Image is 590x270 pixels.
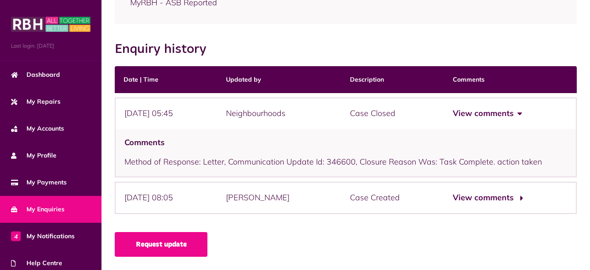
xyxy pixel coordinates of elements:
[11,205,64,214] span: My Enquiries
[11,97,60,106] span: My Repairs
[341,66,444,93] th: Description
[217,66,341,93] th: Updated by
[11,178,67,187] span: My Payments
[115,129,577,178] div: Method of Response: Letter, Communication Update Id: 346600, Closure Reason Was: Task Complete. a...
[11,259,62,268] span: Help Centre
[453,107,521,120] button: View comments
[11,151,56,160] span: My Profile
[11,124,64,133] span: My Accounts
[217,182,341,214] div: [PERSON_NAME]
[124,138,567,147] h4: Comments
[11,231,21,241] span: 4
[115,66,217,93] th: Date | Time
[341,182,444,214] div: Case Created
[115,41,215,57] h2: Enquiry history
[341,97,444,130] div: Case Closed
[444,66,577,93] th: Comments
[11,42,90,50] span: Last login: [DATE]
[11,70,60,79] span: Dashboard
[11,15,90,33] img: MyRBH
[217,97,341,130] div: Neighbourhoods
[115,97,217,130] div: [DATE] 05:45
[453,191,521,204] button: View comments
[11,232,75,241] span: My Notifications
[115,232,207,257] a: Request update
[115,182,217,214] div: [DATE] 08:05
